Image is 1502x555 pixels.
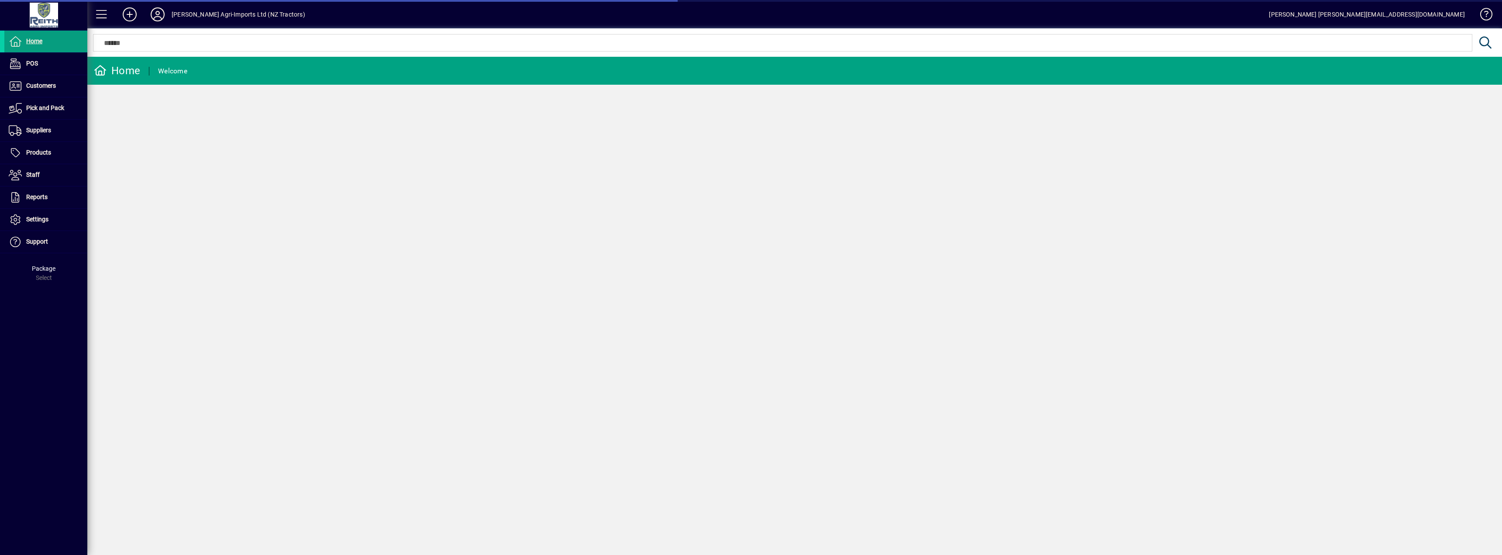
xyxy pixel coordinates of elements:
[26,238,48,245] span: Support
[26,104,64,111] span: Pick and Pack
[4,231,87,253] a: Support
[4,75,87,97] a: Customers
[4,53,87,75] a: POS
[4,97,87,119] a: Pick and Pack
[26,149,51,156] span: Products
[4,186,87,208] a: Reports
[26,171,40,178] span: Staff
[26,127,51,134] span: Suppliers
[26,38,42,45] span: Home
[4,209,87,231] a: Settings
[144,7,172,22] button: Profile
[26,60,38,67] span: POS
[1269,7,1465,21] div: [PERSON_NAME] [PERSON_NAME][EMAIL_ADDRESS][DOMAIN_NAME]
[4,164,87,186] a: Staff
[26,216,48,223] span: Settings
[1474,2,1491,30] a: Knowledge Base
[26,82,56,89] span: Customers
[158,64,187,78] div: Welcome
[32,265,55,272] span: Package
[26,193,48,200] span: Reports
[116,7,144,22] button: Add
[94,64,140,78] div: Home
[172,7,305,21] div: [PERSON_NAME] Agri-Imports Ltd (NZ Tractors)
[4,120,87,141] a: Suppliers
[4,142,87,164] a: Products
